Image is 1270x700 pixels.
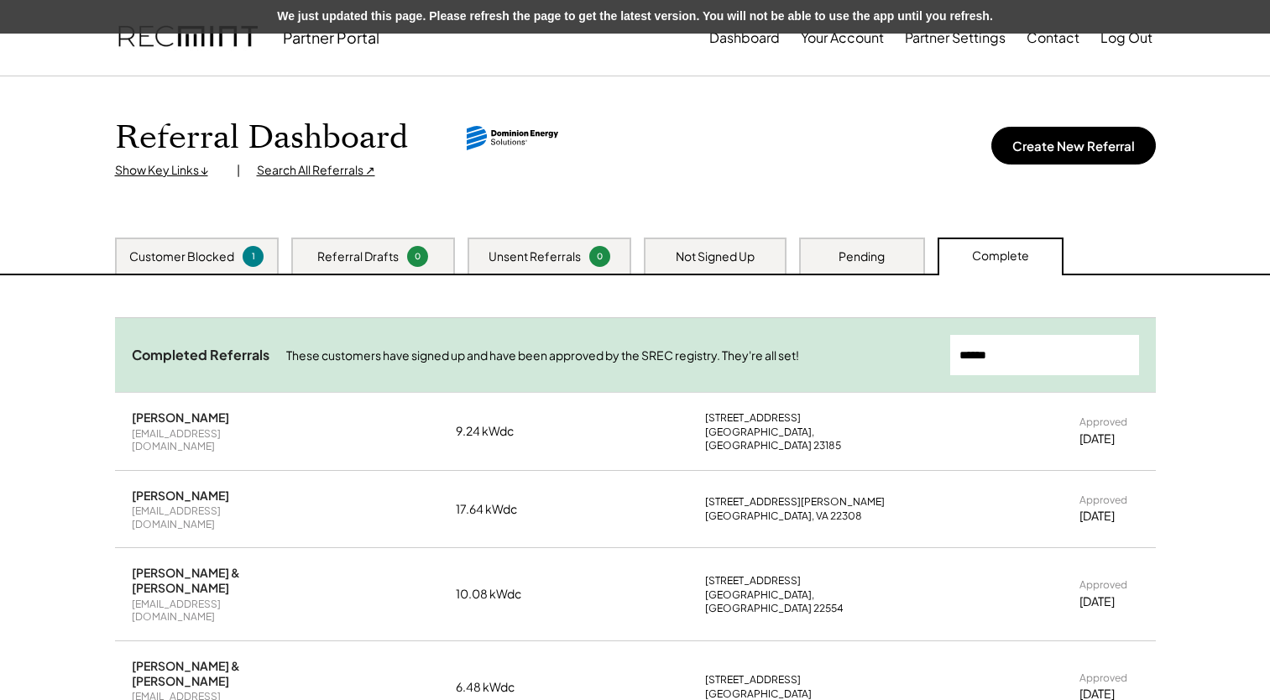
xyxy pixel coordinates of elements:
[489,248,581,265] div: Unsent Referrals
[1079,593,1115,610] div: [DATE]
[132,410,229,425] div: [PERSON_NAME]
[115,118,408,158] h1: Referral Dashboard
[456,586,540,603] div: 10.08 kWdc
[245,250,261,263] div: 1
[801,21,884,55] button: Your Account
[132,488,229,503] div: [PERSON_NAME]
[709,21,780,55] button: Dashboard
[456,501,540,518] div: 17.64 kWdc
[286,347,933,364] div: These customers have signed up and have been approved by the SREC registry. They're all set!
[132,565,291,595] div: [PERSON_NAME] & [PERSON_NAME]
[1079,415,1127,429] div: Approved
[1079,494,1127,507] div: Approved
[129,248,234,265] div: Customer Blocked
[705,426,915,452] div: [GEOGRAPHIC_DATA], [GEOGRAPHIC_DATA] 23185
[132,598,291,624] div: [EMAIL_ADDRESS][DOMAIN_NAME]
[705,495,885,509] div: [STREET_ADDRESS][PERSON_NAME]
[1079,431,1115,447] div: [DATE]
[132,427,291,453] div: [EMAIL_ADDRESS][DOMAIN_NAME]
[705,574,801,588] div: [STREET_ADDRESS]
[283,28,379,47] div: Partner Portal
[1079,671,1127,685] div: Approved
[237,162,240,179] div: |
[467,126,559,150] img: dominion-energy-solutions.svg
[257,162,375,179] div: Search All Referrals ↗
[705,411,801,425] div: [STREET_ADDRESS]
[1100,21,1152,55] button: Log Out
[456,423,540,440] div: 9.24 kWdc
[115,162,220,179] div: Show Key Links ↓
[118,9,258,66] img: recmint-logotype%403x.png
[905,21,1006,55] button: Partner Settings
[1079,508,1115,525] div: [DATE]
[1079,578,1127,592] div: Approved
[317,248,399,265] div: Referral Drafts
[972,248,1029,264] div: Complete
[991,127,1156,165] button: Create New Referral
[676,248,755,265] div: Not Signed Up
[1027,21,1079,55] button: Contact
[132,658,291,688] div: [PERSON_NAME] & [PERSON_NAME]
[839,248,885,265] div: Pending
[705,588,915,614] div: [GEOGRAPHIC_DATA], [GEOGRAPHIC_DATA] 22554
[592,250,608,263] div: 0
[705,509,862,523] div: [GEOGRAPHIC_DATA], VA 22308
[132,347,269,364] div: Completed Referrals
[410,250,426,263] div: 0
[456,679,540,696] div: 6.48 kWdc
[705,673,801,687] div: [STREET_ADDRESS]
[132,504,291,530] div: [EMAIL_ADDRESS][DOMAIN_NAME]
